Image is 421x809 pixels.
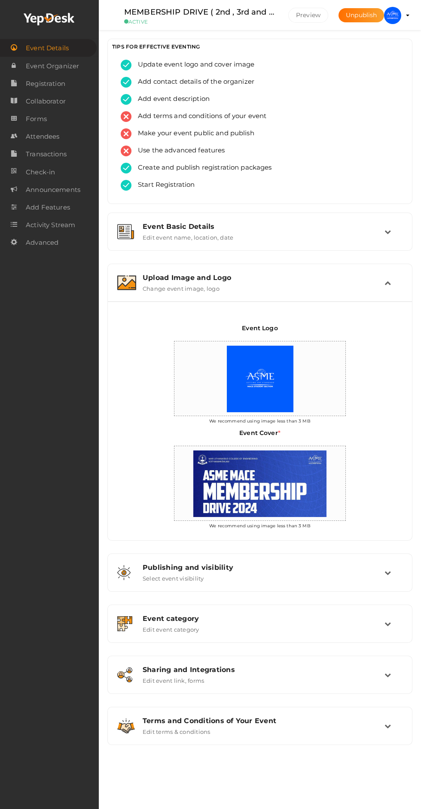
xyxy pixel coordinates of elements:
[112,729,408,737] a: Terms and Conditions of Your Event Edit terms & conditions
[124,18,275,25] small: ACTIVE
[121,94,131,105] img: tick-success.svg
[112,234,408,243] a: Event Basic Details Edit event name, location, date
[26,93,66,110] span: Collaborator
[242,324,278,339] label: Event Logo
[143,563,233,572] span: Publishing and visibility
[26,146,67,163] span: Transactions
[26,199,70,216] span: Add Features
[223,341,298,417] img: ALKWYEOG_small.png
[121,180,131,191] img: tick-success.svg
[124,6,275,18] label: MEMBERSHIP DRIVE ( 2nd , 3rd and 4th years )
[131,111,266,122] span: Add terms and conditions of your event
[143,674,204,684] label: Edit event link, forms
[112,575,408,584] a: Publishing and visibility Select event visibility
[131,94,210,105] span: Add event description
[131,60,255,70] span: Update event logo and cover image
[189,446,331,521] img: ULRET0LA_normal.jpeg
[26,75,65,92] span: Registration
[157,416,363,424] p: We recommend using image less than 3 MB
[26,40,69,57] span: Event Details
[112,43,408,50] h3: TIPS FOR EFFECTIVE EVENTING
[26,181,80,198] span: Announcements
[26,58,79,75] span: Event Organizer
[339,8,384,22] button: Unpublish
[26,234,58,251] span: Advanced
[117,718,135,733] img: handshake.svg
[143,666,384,674] div: Sharing and Integrations
[239,429,281,444] label: Event Cover
[157,521,363,529] p: We recommend using image less than 3 MB
[143,231,233,241] label: Edit event name, location, date
[143,222,384,231] div: Event Basic Details
[143,282,220,292] label: Change event image, logo
[131,77,254,88] span: Add contact details of the organizer
[143,623,199,633] label: Edit event category
[143,725,210,735] label: Edit terms & conditions
[121,146,131,156] img: error.svg
[26,216,75,234] span: Activity Stream
[26,164,55,181] span: Check-in
[288,8,328,23] button: Preview
[143,717,384,725] div: Terms and Conditions of Your Event
[131,180,195,191] span: Start Registration
[143,274,384,282] div: Upload Image and Logo
[131,163,272,173] span: Create and publish registration packages
[117,616,132,631] img: category.svg
[143,572,204,582] label: Select event visibility
[143,614,384,623] div: Event category
[121,128,131,139] img: error.svg
[117,667,132,682] img: sharing.svg
[121,77,131,88] img: tick-success.svg
[26,110,47,128] span: Forms
[346,11,377,19] span: Unpublish
[131,128,254,139] span: Make your event public and publish
[121,111,131,122] img: error.svg
[121,163,131,173] img: tick-success.svg
[117,275,136,290] img: image.svg
[384,7,401,24] img: ACg8ocIznaYxAd1j8yGuuk7V8oyGTUXj0eGIu5KK6886ihuBZQ=s100
[117,224,134,239] img: event-details.svg
[117,565,131,580] img: shared-vision.svg
[112,678,408,686] a: Sharing and Integrations Edit event link, forms
[131,146,225,156] span: Use the advanced features
[112,286,408,294] a: Upload Image and Logo Change event image, logo
[112,627,408,635] a: Event category Edit event category
[121,60,131,70] img: tick-success.svg
[26,128,59,145] span: Attendees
